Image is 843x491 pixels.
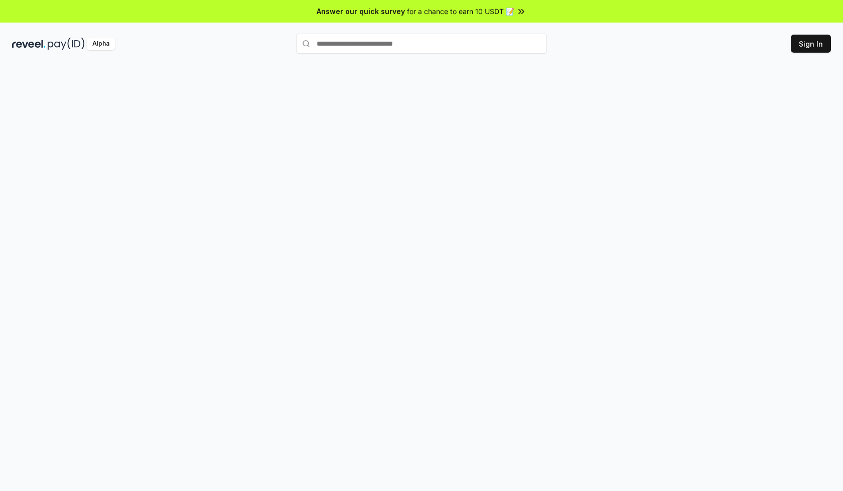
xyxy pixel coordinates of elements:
[407,6,514,17] span: for a chance to earn 10 USDT 📝
[48,38,85,50] img: pay_id
[791,35,831,53] button: Sign In
[87,38,115,50] div: Alpha
[12,38,46,50] img: reveel_dark
[317,6,405,17] span: Answer our quick survey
